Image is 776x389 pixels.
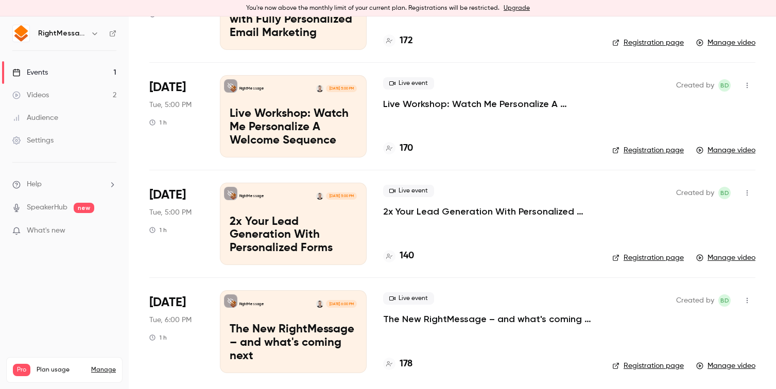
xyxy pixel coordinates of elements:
p: RightMessage [239,86,264,91]
div: 1 h [149,226,167,234]
a: Manage video [696,253,755,263]
img: RightMessage [13,25,29,42]
span: Tue, 5:00 PM [149,100,192,110]
div: 1 h [149,118,167,127]
span: Brennan Dunn [718,79,731,92]
a: Registration page [612,361,684,371]
a: 172 [383,34,413,48]
span: BD [720,294,729,307]
span: BD [720,79,729,92]
div: Audience [12,113,58,123]
span: Help [27,179,42,190]
span: Live event [383,292,434,305]
img: Brennan Dunn [316,192,323,200]
a: Registration page [612,253,684,263]
span: new [74,203,94,213]
div: Events [12,67,48,78]
div: Mar 25 Tue, 5:00 PM (Europe/London) [149,75,203,157]
span: Live event [383,77,434,90]
span: BD [720,187,729,199]
span: [DATE] [149,294,186,311]
a: Manage video [696,38,755,48]
p: 2x Your Lead Generation With Personalized Forms [230,216,357,255]
p: RightMessage [239,302,264,307]
span: Live event [383,185,434,197]
h4: 178 [400,357,412,371]
span: Brennan Dunn [718,187,731,199]
a: The New RightMessage – and what's coming next [383,313,596,325]
a: Manage video [696,361,755,371]
div: 1 h [149,333,167,342]
a: SpeakerHub [27,202,67,213]
span: Brennan Dunn [718,294,731,307]
span: [DATE] 6:00 PM [326,300,356,307]
a: 170 [383,142,413,155]
iframe: Noticeable Trigger [104,226,116,236]
a: 2x Your Lead Generation With Personalized FormsRightMessageBrennan Dunn[DATE] 5:00 PM2x Your Lead... [220,183,367,265]
a: 2x Your Lead Generation With Personalized Forms [383,205,596,218]
h4: 172 [400,34,413,48]
a: Registration page [612,145,684,155]
a: Live Workshop: Watch Me Personalize A Welcome Sequence [383,98,596,110]
a: Registration page [612,38,684,48]
div: Jan 14 Tue, 6:00 PM (Europe/London) [149,290,203,373]
a: Manage [91,366,116,374]
span: Created by [676,294,714,307]
p: Live Workshop: Watch Me Personalize A Welcome Sequence [230,108,357,147]
span: Tue, 6:00 PM [149,315,192,325]
img: Brennan Dunn [316,85,323,92]
p: The New RightMessage – and what's coming next [230,323,357,363]
div: Feb 11 Tue, 5:00 PM (Europe/London) [149,183,203,265]
img: Brennan Dunn [316,300,323,307]
a: Upgrade [504,4,530,12]
h4: 170 [400,142,413,155]
li: help-dropdown-opener [12,179,116,190]
h4: 140 [400,249,414,263]
span: Pro [13,364,30,376]
h6: RightMessage [38,28,87,39]
p: RightMessage [239,193,264,199]
span: Tue, 5:00 PM [149,207,192,218]
div: Videos [12,90,49,100]
span: Created by [676,187,714,199]
span: [DATE] 5:00 PM [326,85,356,92]
span: What's new [27,225,65,236]
a: The New RightMessage – and what's coming nextRightMessageBrennan Dunn[DATE] 6:00 PMThe New RightM... [220,290,367,373]
span: [DATE] [149,79,186,96]
a: Live Workshop: Watch Me Personalize A Welcome SequenceRightMessageBrennan Dunn[DATE] 5:00 PMLive ... [220,75,367,157]
span: Plan usage [37,366,85,374]
a: 178 [383,357,412,371]
a: Manage video [696,145,755,155]
span: [DATE] 5:00 PM [326,192,356,200]
a: 140 [383,249,414,263]
span: [DATE] [149,187,186,203]
span: Created by [676,79,714,92]
div: Settings [12,135,54,146]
